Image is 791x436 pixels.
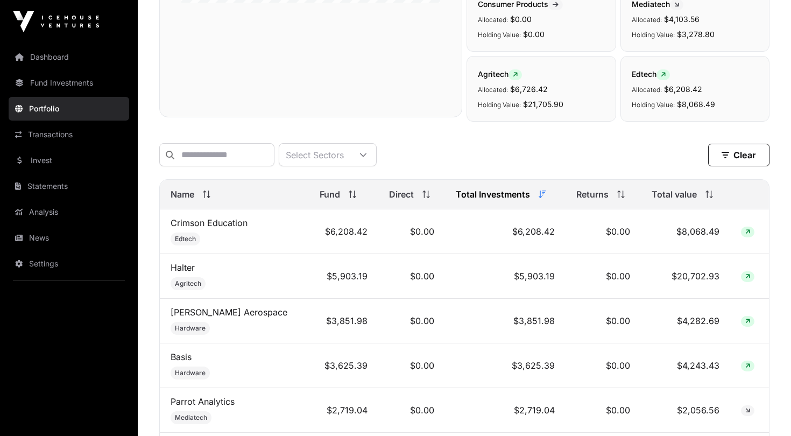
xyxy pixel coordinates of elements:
[378,343,446,388] td: $0.00
[171,307,287,318] a: [PERSON_NAME] Aerospace
[320,188,340,201] span: Fund
[309,299,378,343] td: $3,851.98
[478,86,508,94] span: Allocated:
[523,100,563,109] span: $21,705.90
[309,209,378,254] td: $6,208.42
[9,226,129,250] a: News
[566,254,641,299] td: $0.00
[632,16,662,24] span: Allocated:
[175,324,206,333] span: Hardware
[389,188,414,201] span: Direct
[9,200,129,224] a: Analysis
[378,254,446,299] td: $0.00
[478,31,521,39] span: Holding Value:
[309,254,378,299] td: $5,903.19
[309,388,378,433] td: $2,719.04
[309,343,378,388] td: $3,625.39
[445,343,566,388] td: $3,625.39
[171,188,194,201] span: Name
[378,388,446,433] td: $0.00
[576,188,609,201] span: Returns
[9,174,129,198] a: Statements
[632,31,675,39] span: Holding Value:
[171,262,195,273] a: Halter
[677,30,715,39] span: $3,278.80
[641,299,730,343] td: $4,282.69
[478,16,508,24] span: Allocated:
[478,69,522,79] span: Agritech
[175,235,196,243] span: Edtech
[9,123,129,146] a: Transactions
[664,15,700,24] span: $4,103.56
[378,209,446,254] td: $0.00
[175,413,207,422] span: Mediatech
[566,388,641,433] td: $0.00
[9,149,129,172] a: Invest
[632,86,662,94] span: Allocated:
[664,85,702,94] span: $6,208.42
[9,252,129,276] a: Settings
[9,97,129,121] a: Portfolio
[9,71,129,95] a: Fund Investments
[171,217,248,228] a: Crimson Education
[478,101,521,109] span: Holding Value:
[566,299,641,343] td: $0.00
[641,254,730,299] td: $20,702.93
[566,209,641,254] td: $0.00
[456,188,530,201] span: Total Investments
[708,144,769,166] button: Clear
[13,11,99,32] img: Icehouse Ventures Logo
[175,369,206,377] span: Hardware
[445,254,566,299] td: $5,903.19
[9,45,129,69] a: Dashboard
[445,299,566,343] td: $3,851.98
[510,85,548,94] span: $6,726.42
[632,69,670,79] span: Edtech
[510,15,532,24] span: $0.00
[641,209,730,254] td: $8,068.49
[445,388,566,433] td: $2,719.04
[641,388,730,433] td: $2,056.56
[445,209,566,254] td: $6,208.42
[566,343,641,388] td: $0.00
[523,30,545,39] span: $0.00
[378,299,446,343] td: $0.00
[632,101,675,109] span: Holding Value:
[641,343,730,388] td: $4,243.43
[279,144,350,166] div: Select Sectors
[737,384,791,436] iframe: Chat Widget
[171,351,192,362] a: Basis
[175,279,201,288] span: Agritech
[652,188,697,201] span: Total value
[171,396,235,407] a: Parrot Analytics
[677,100,715,109] span: $8,068.49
